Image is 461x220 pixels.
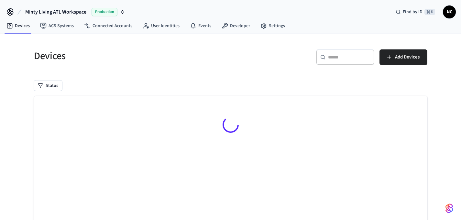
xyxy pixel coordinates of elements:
span: Add Devices [395,53,420,61]
a: ACS Systems [35,20,79,32]
span: NC [444,6,455,18]
a: Settings [255,20,290,32]
span: Minty Living ATL Workspace [25,8,86,16]
span: Production [92,8,117,16]
a: Devices [1,20,35,32]
button: NC [443,5,456,18]
div: Find by ID⌘ K [390,6,440,18]
img: SeamLogoGradient.69752ec5.svg [445,203,453,214]
span: ⌘ K [424,9,435,15]
a: Connected Accounts [79,20,137,32]
a: User Identities [137,20,185,32]
a: Events [185,20,216,32]
button: Add Devices [379,49,427,65]
h5: Devices [34,49,227,63]
button: Status [34,80,62,91]
span: Find by ID [403,9,423,15]
a: Developer [216,20,255,32]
